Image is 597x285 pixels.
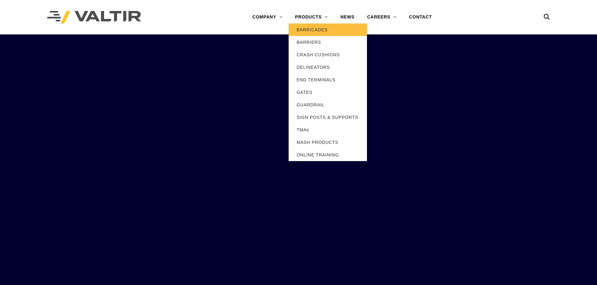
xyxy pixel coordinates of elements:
[289,48,367,61] a: CRASH CUSHIONS
[361,11,403,23] a: CAREERS
[47,11,141,24] img: Valtir
[403,11,438,23] a: CONTACT
[289,136,367,149] a: MASH PRODUCTS
[289,61,367,74] a: DELINEATORS
[334,11,361,23] a: NEWS
[289,11,334,23] a: PRODUCTS
[289,99,367,111] a: GUARDRAIL
[289,149,367,161] a: ONLINE TRAINING
[289,111,367,124] a: SIGN POSTS & SUPPORTS
[246,11,289,23] a: COMPANY
[289,124,367,136] a: TMAs
[289,36,367,48] a: BARRIERS
[289,74,367,86] a: END TERMINALS
[289,86,367,99] a: GATES
[289,23,367,36] a: BARRICADES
